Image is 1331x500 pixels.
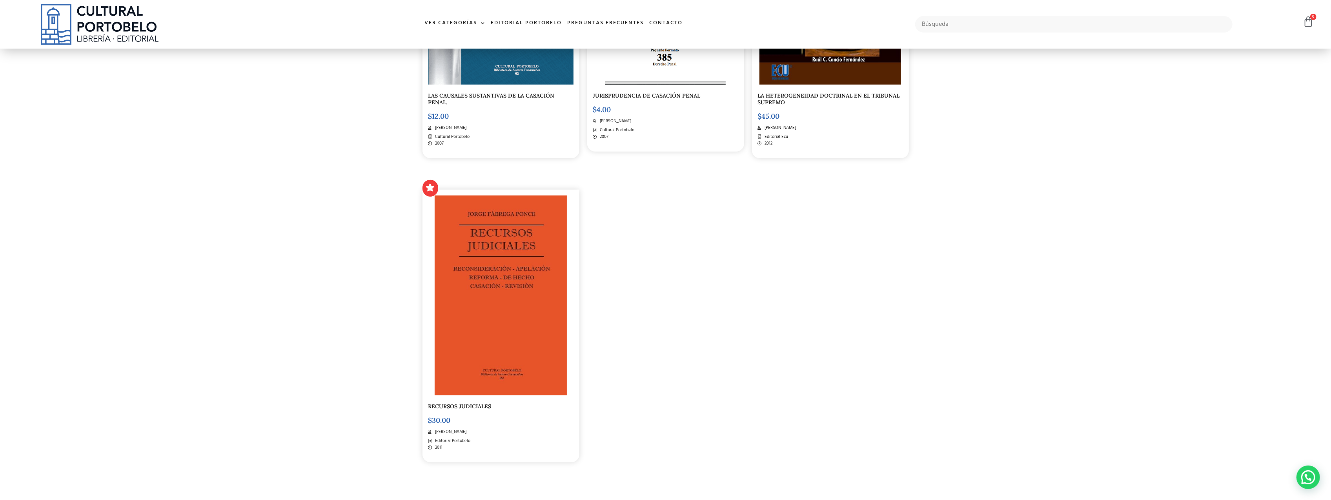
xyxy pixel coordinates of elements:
[763,140,772,147] span: 2012
[646,15,685,32] a: Contacto
[593,105,597,114] span: $
[435,196,566,395] img: BA162-2.jpg
[1303,16,1314,27] a: 0
[428,92,555,106] a: LAS CAUSALES SUSTANTIVAS DE LA CASACIÓN PENAL.
[763,134,788,140] span: Editorial Ecu
[763,125,796,131] span: [PERSON_NAME]
[433,125,466,131] span: [PERSON_NAME]
[1310,14,1316,20] span: 0
[428,112,449,121] bdi: 12.00
[428,416,432,425] span: $
[422,15,488,32] a: Ver Categorías
[598,127,634,134] span: Cultural Portobelo
[564,15,646,32] a: Preguntas frecuentes
[758,112,780,121] bdi: 45.00
[428,112,432,121] span: $
[758,92,900,106] a: LA HETEROGENEIDAD DOCTRINAL EN EL TRIBUNAL SUPREMO
[1296,466,1320,489] div: Contactar por WhatsApp
[758,112,762,121] span: $
[598,118,631,125] span: [PERSON_NAME]
[433,444,442,451] span: 2011
[433,134,470,140] span: Cultural Portobelo
[488,15,564,32] a: Editorial Portobelo
[428,403,492,410] a: RECURSOS JUDICIALES
[433,438,470,444] span: Editorial Portobelo
[915,16,1233,33] input: Búsqueda
[433,140,444,147] span: 2007
[598,134,608,140] span: 2007
[433,429,466,435] span: [PERSON_NAME]
[428,416,451,425] bdi: 30.00
[593,92,701,99] a: JURISPRUDENCIA DE CASACIÓN PENAL
[593,105,611,114] bdi: 4.00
